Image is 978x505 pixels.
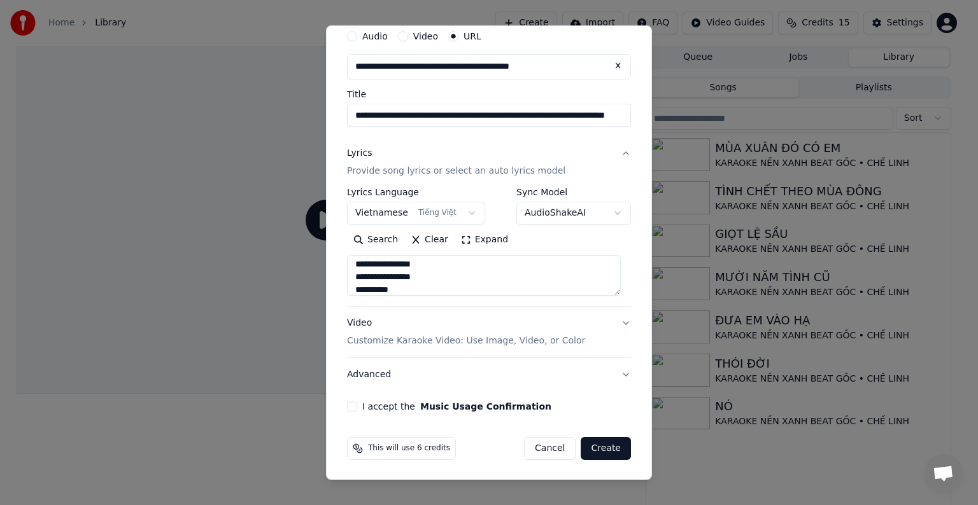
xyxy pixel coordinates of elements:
[347,90,631,99] label: Title
[524,437,576,460] button: Cancel
[362,32,388,41] label: Audio
[362,402,551,411] label: I accept the
[347,317,585,347] div: Video
[347,147,372,160] div: Lyrics
[368,443,450,453] span: This will use 6 credits
[464,32,481,41] label: URL
[347,335,585,347] p: Customize Karaoke Video: Use Image, Video, or Color
[347,137,631,188] button: LyricsProvide song lyrics or select an auto lyrics model
[455,230,514,250] button: Expand
[347,358,631,391] button: Advanced
[347,165,565,177] p: Provide song lyrics or select an auto lyrics model
[516,188,631,197] label: Sync Model
[581,437,631,460] button: Create
[347,307,631,357] button: VideoCustomize Karaoke Video: Use Image, Video, or Color
[404,230,455,250] button: Clear
[413,32,438,41] label: Video
[420,402,551,411] button: I accept the
[347,230,404,250] button: Search
[347,188,485,197] label: Lyrics Language
[347,188,631,306] div: LyricsProvide song lyrics or select an auto lyrics model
